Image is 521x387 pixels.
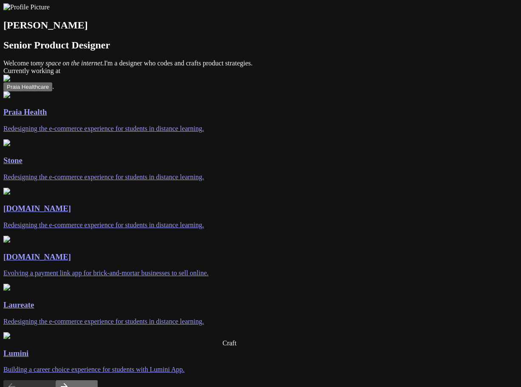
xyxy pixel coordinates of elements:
a: LaureateRedesigning the e-commerce experience for students in distance learning. [3,284,518,325]
h3: [DOMAIN_NAME] [3,204,518,213]
a: [DOMAIN_NAME]Evolving a payment link app for brick-and-mortar businesses to sell online. [3,236,518,277]
p: Building a career choice experience for students with Lumini App. [3,366,518,373]
p: Redesigning the e-commerce experience for students in distance learning. [3,318,518,325]
img: Laureate-Home-p-1080.png [3,91,10,98]
span: Craft [222,339,237,347]
img: Thumbnail.png [3,332,10,339]
a: Praia Healthcare [3,83,52,90]
h1: [PERSON_NAME] [3,20,518,31]
button: Praia Healthcare [3,82,52,91]
h3: Laureate [3,300,518,310]
img: hidden image [3,75,47,82]
a: StoneRedesigning the e-commerce experience for students in distance learning. [3,139,518,181]
a: LuminiBuilding a career choice experience for students with Lumini App. [3,332,518,373]
p: Evolving a payment link app for brick-and-mortar businesses to sell online. [3,269,518,277]
h3: [DOMAIN_NAME] [3,252,518,262]
h2: Senior Product Designer [3,40,518,51]
h3: Praia Health [3,107,518,117]
h3: Lumini [3,349,518,358]
h3: Stone [3,156,518,165]
em: my space on the internet. [36,59,104,67]
p: Redesigning the e-commerce experience for students in distance learning. [3,125,518,133]
p: Redesigning the e-commerce experience for students in distance learning. [3,173,518,181]
a: Praia HealthRedesigning the e-commerce experience for students in distance learning. [3,91,518,133]
img: Laureate-Home-p-1080.png [3,188,10,195]
img: Laureate-Home-p-1080.png [3,139,10,146]
p: Redesigning the e-commerce experience for students in distance learning. [3,221,518,229]
a: [DOMAIN_NAME]Redesigning the e-commerce experience for students in distance learning. [3,188,518,229]
img: Profile Picture [3,3,50,11]
span: Welcome to I'm a designer who codes and crafts product strategies. Currently working at . [3,59,518,90]
img: Laureate-Home-p-1080.png [3,284,10,291]
img: linkme_home.png [3,236,10,243]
